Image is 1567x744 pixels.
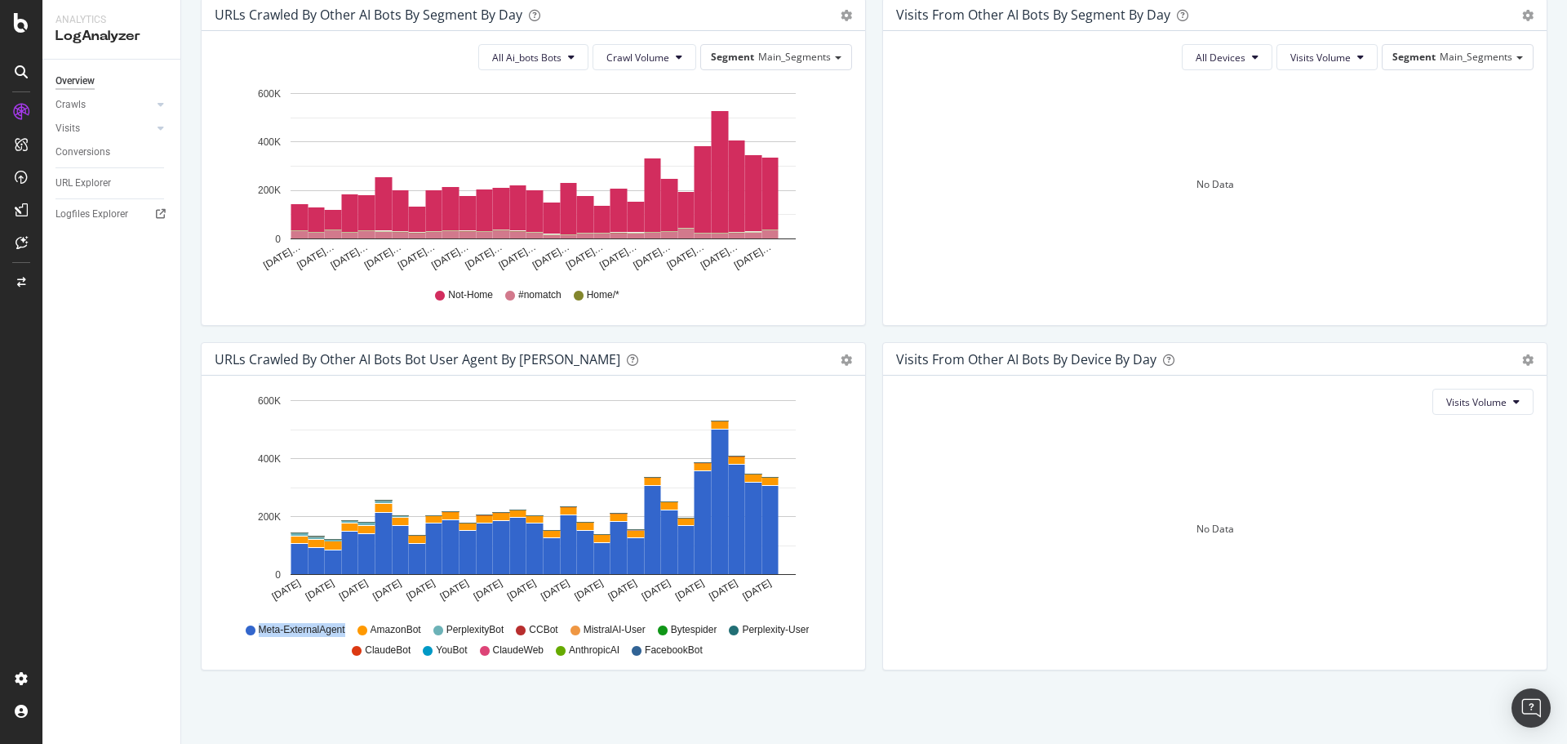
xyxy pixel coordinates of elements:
span: All Ai_bots Bots [492,51,562,65]
button: Crawl Volume [593,44,696,70]
button: Visits Volume [1276,44,1378,70]
div: Logfiles Explorer [55,206,128,223]
text: 200K [258,511,281,523]
div: gear [841,354,852,366]
text: [DATE] [606,577,639,603]
span: MistralAI-User [584,623,646,637]
span: Meta-ExternalAgent [259,623,345,637]
button: All Devices [1182,44,1272,70]
text: [DATE] [640,577,673,603]
a: Overview [55,73,169,90]
text: [DATE] [438,577,471,603]
div: Analytics [55,13,167,27]
span: ClaudeWeb [493,644,544,657]
text: 600K [258,395,281,407]
text: [DATE] [472,577,504,603]
svg: A chart. [215,389,846,616]
a: Visits [55,120,153,137]
text: [DATE] [740,577,773,603]
span: Not-Home [448,288,493,302]
text: [DATE] [539,577,571,603]
span: Segment [711,50,754,64]
div: URLs Crawled by Other AI Bots bot User Agent By [PERSON_NAME] [215,351,620,368]
text: 0 [275,569,281,581]
div: Visits From Other AI Bots By Device By Day [896,351,1156,368]
span: Crawl Volume [606,51,669,65]
span: Visits Volume [1290,51,1351,65]
button: All Ai_bots Bots [478,44,588,70]
text: 200K [258,185,281,196]
span: AmazonBot [371,623,421,637]
button: Visits Volume [1432,389,1534,415]
a: Logfiles Explorer [55,206,169,223]
div: gear [841,10,852,21]
div: LogAnalyzer [55,27,167,46]
text: [DATE] [404,577,437,603]
text: [DATE] [707,577,739,603]
span: CCBot [529,623,557,637]
div: No Data [1196,522,1234,536]
text: [DATE] [371,577,403,603]
span: All Devices [1196,51,1245,65]
div: URL Explorer [55,175,111,192]
span: Perplexity-User [742,623,809,637]
a: Conversions [55,144,169,161]
text: [DATE] [337,577,370,603]
text: [DATE] [270,577,303,603]
text: [DATE] [505,577,538,603]
span: Main_Segments [1440,50,1512,64]
a: URL Explorer [55,175,169,192]
span: #nomatch [518,288,562,302]
span: Home/* [587,288,619,302]
div: Visits from Other AI Bots By Segment By Day [896,7,1170,23]
span: ClaudeBot [365,644,411,657]
span: AnthropicAI [569,644,619,657]
span: Main_Segments [758,50,831,64]
span: YouBot [436,644,467,657]
text: 0 [275,234,281,245]
text: 400K [258,453,281,465]
text: [DATE] [673,577,706,603]
svg: A chart. [215,83,846,273]
span: Segment [1392,50,1436,64]
div: URLs Crawled by Other AI Bots By Segment By Day [215,7,522,23]
text: [DATE] [304,577,336,603]
text: [DATE] [572,577,605,603]
text: 600K [258,88,281,100]
span: Visits Volume [1446,395,1507,409]
span: FacebookBot [645,644,703,657]
div: Overview [55,73,95,90]
div: gear [1522,354,1534,366]
span: PerplexityBot [446,623,504,637]
div: Open Intercom Messenger [1512,688,1551,728]
div: No Data [1196,177,1234,191]
text: 400K [258,136,281,148]
div: Visits [55,120,80,137]
a: Crawls [55,96,153,114]
div: Crawls [55,96,86,114]
span: Bytespider [671,623,717,637]
div: gear [1522,10,1534,21]
div: Conversions [55,144,110,161]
